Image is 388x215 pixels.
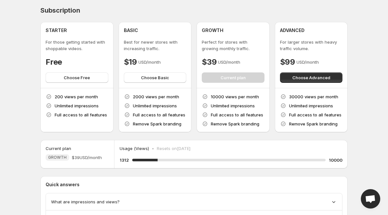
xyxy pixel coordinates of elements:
[46,72,108,83] button: Choose Free
[292,74,330,81] span: Choose Advanced
[124,39,187,52] p: Best for newer stores with increasing traffic.
[202,39,264,52] p: Perfect for stores with growing monthly traffic.
[124,72,187,83] button: Choose Basic
[138,59,161,65] p: USD/month
[289,102,333,109] p: Unlimited impressions
[211,112,263,118] p: Full access to all features
[133,112,185,118] p: Full access to all features
[296,59,319,65] p: USD/month
[48,155,67,160] span: GROWTH
[280,72,343,83] button: Choose Advanced
[329,157,342,163] h5: 10000
[46,27,67,34] h4: STARTER
[55,102,99,109] p: Unlimited impressions
[133,121,181,127] p: Remove Spark branding
[46,145,71,152] h5: Current plan
[46,39,108,52] p: For those getting started with shoppable videos.
[289,112,341,118] p: Full access to all features
[218,59,240,65] p: USD/month
[120,157,129,163] h5: 1312
[202,57,217,67] h4: $39
[133,102,177,109] p: Unlimited impressions
[46,57,62,67] h4: Free
[361,189,380,209] a: Open chat
[202,27,223,34] h4: GROWTH
[124,57,137,67] h4: $19
[124,27,138,34] h4: BASIC
[157,145,190,152] p: Resets on [DATE]
[133,93,179,100] p: 2000 views per month
[289,93,338,100] p: 30000 views per month
[40,6,80,14] h4: Subscription
[211,102,255,109] p: Unlimited impressions
[55,112,107,118] p: Full access to all features
[55,93,98,100] p: 200 views per month
[141,74,169,81] span: Choose Basic
[280,39,343,52] p: For larger stores with heavy traffic volume.
[280,27,305,34] h4: ADVANCED
[211,93,259,100] p: 10000 views per month
[120,145,149,152] p: Usage (Views)
[72,154,102,161] span: $39 USD/month
[211,121,259,127] p: Remove Spark branding
[64,74,90,81] span: Choose Free
[289,121,338,127] p: Remove Spark branding
[46,181,342,188] p: Quick answers
[51,199,120,205] span: What are impressions and views?
[280,57,295,67] h4: $99
[152,145,154,152] p: •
